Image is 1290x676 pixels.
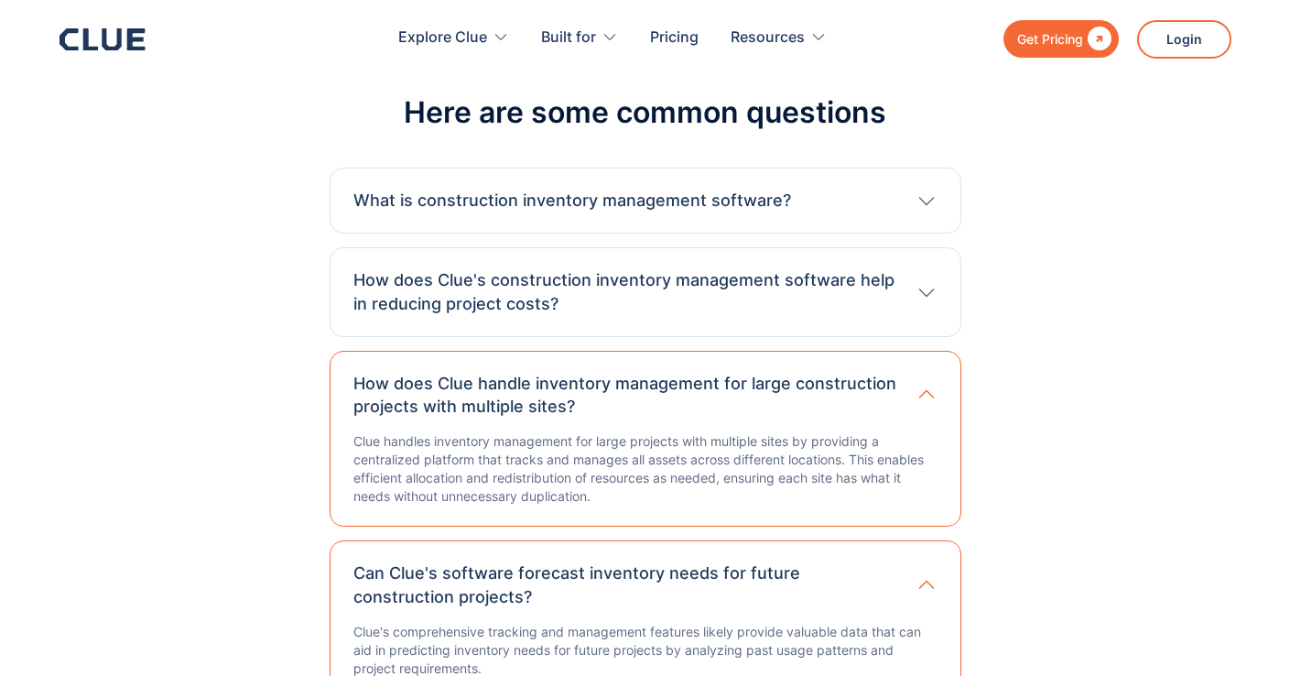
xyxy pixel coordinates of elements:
a: Get Pricing [1003,20,1119,58]
h3: What is construction inventory management software? [353,189,791,213]
h3: Can Clue's software forecast inventory needs for future construction projects? [353,562,897,609]
a: Pricing [650,9,699,67]
h3: How does Clue handle inventory management for large construction projects with multiple sites? [353,372,897,420]
a: Login [1137,20,1231,59]
h2: Here are some common questions [404,94,886,131]
p: Clue handles inventory management for large projects with multiple sites by providing a centraliz... [353,432,938,506]
div: Explore Clue [398,9,487,67]
div: Built for [541,9,618,67]
div: Resources [731,9,805,67]
div:  [1083,27,1111,50]
div: Resources [731,9,827,67]
h3: How does Clue's construction inventory management software help in reducing project costs? [353,268,897,316]
div: Explore Clue [398,9,509,67]
div: Built for [541,9,596,67]
div: Get Pricing [1017,27,1083,50]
